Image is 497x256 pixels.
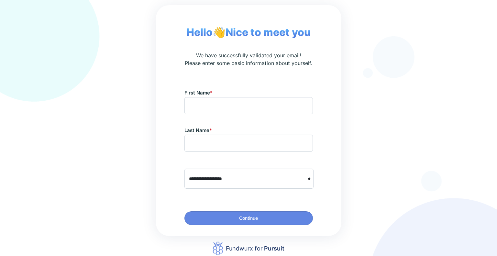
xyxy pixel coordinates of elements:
div: Fundwurx for [226,244,284,253]
span: Hello Nice to meet you [186,26,311,39]
button: Continue [184,211,313,225]
span: Pursuit [263,245,284,252]
span: We have successfully validated your email! Please enter some basic information about yourself. [185,51,312,67]
label: First Name [184,90,213,96]
span: Continue [239,215,258,221]
span: 👋 [213,26,226,39]
label: Last Name [184,127,212,133]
